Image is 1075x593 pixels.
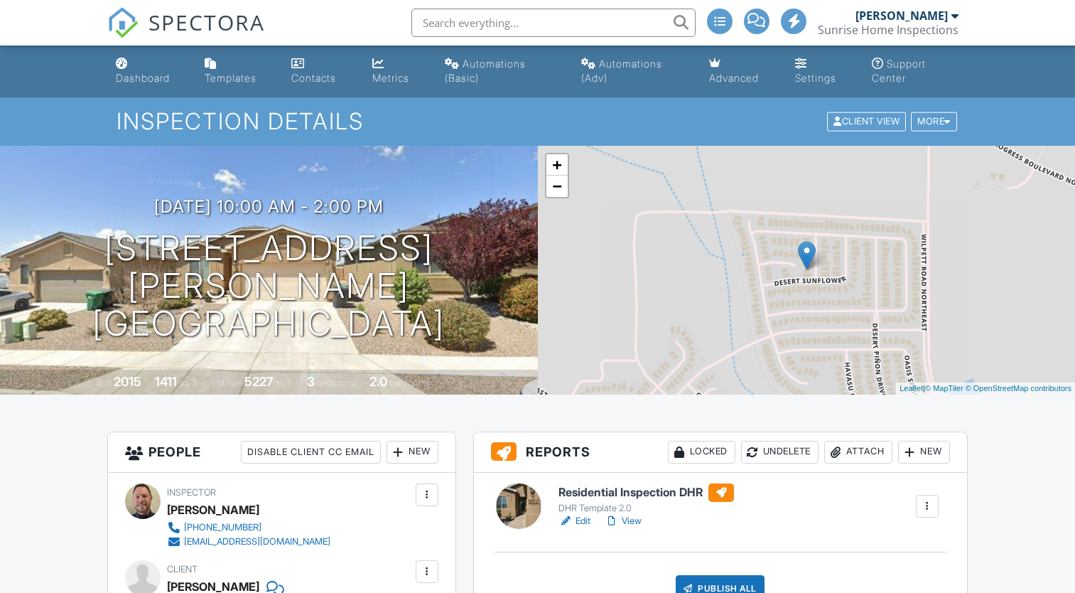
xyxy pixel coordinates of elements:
[155,374,177,389] div: 1411
[276,378,293,388] span: sq.ft.
[291,72,336,84] div: Contacts
[167,487,216,498] span: Inspector
[411,9,696,37] input: Search everything...
[108,432,455,473] h3: People
[558,484,734,502] h6: Residential Inspection DHR
[581,58,662,84] div: Automations (Adv)
[818,23,958,37] div: Sunrise Home Inspections
[286,51,355,92] a: Contacts
[741,441,819,464] div: Undelete
[179,378,199,388] span: sq. ft.
[167,564,198,575] span: Client
[966,384,1071,392] a: © OpenStreetMap contributors
[167,499,259,520] div: [PERSON_NAME]
[110,51,188,92] a: Dashboard
[369,374,387,389] div: 2.0
[826,115,909,126] a: Client View
[558,503,734,514] div: DHR Template 2.0
[317,378,356,388] span: bedrooms
[372,72,409,84] div: Metrics
[795,72,836,84] div: Settings
[898,441,950,464] div: New
[546,176,568,197] a: Zoom out
[107,19,265,49] a: SPECTORA
[307,374,315,389] div: 3
[167,535,330,549] a: [EMAIL_ADDRESS][DOMAIN_NAME]
[445,58,526,84] div: Automations (Basic)
[925,384,963,392] a: © MapTiler
[387,441,438,464] div: New
[154,197,384,216] h3: [DATE] 10:00 am - 2:00 pm
[244,374,274,389] div: 5227
[439,51,563,92] a: Automations (Basic)
[241,441,381,464] div: Disable Client CC Email
[184,536,330,547] div: [EMAIL_ADDRESS][DOMAIN_NAME]
[855,9,948,23] div: [PERSON_NAME]
[367,51,428,92] a: Metrics
[114,374,141,389] div: 2015
[576,51,693,92] a: Automations (Advanced)
[789,51,855,92] a: Settings
[827,112,906,132] div: Client View
[872,58,926,84] div: Support Center
[900,384,923,392] a: Leaflet
[167,520,330,535] a: [PHONE_NUMBER]
[107,7,139,38] img: The Best Home Inspection Software - Spectora
[148,7,265,37] span: SPECTORA
[668,441,735,464] div: Locked
[866,51,965,92] a: Support Center
[703,51,778,92] a: Advanced
[184,522,261,533] div: [PHONE_NUMBER]
[605,514,642,528] a: View
[558,484,734,515] a: Residential Inspection DHR DHR Template 2.0
[911,112,957,132] div: More
[896,383,1075,395] div: |
[824,441,892,464] div: Attach
[212,378,242,388] span: Lot Size
[558,514,590,528] a: Edit
[546,154,568,176] a: Zoom in
[389,378,430,388] span: bathrooms
[117,109,958,134] h1: Inspection Details
[474,432,967,473] h3: Reports
[116,72,170,84] div: Dashboard
[96,378,112,388] span: Built
[709,72,759,84] div: Advanced
[205,72,256,84] div: Templates
[199,51,274,92] a: Templates
[23,230,515,342] h1: [STREET_ADDRESS][PERSON_NAME] [GEOGRAPHIC_DATA]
